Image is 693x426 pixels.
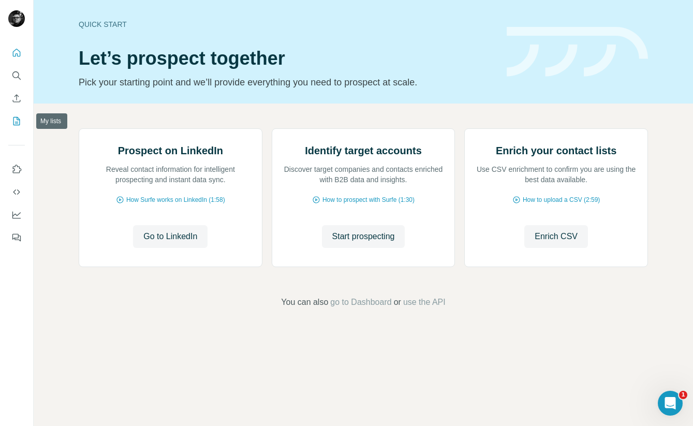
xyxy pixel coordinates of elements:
[8,89,25,108] button: Enrich CSV
[322,225,405,248] button: Start prospecting
[79,19,494,30] div: Quick start
[133,225,208,248] button: Go to LinkedIn
[143,230,197,243] span: Go to LinkedIn
[305,143,422,158] h2: Identify target accounts
[283,164,445,185] p: Discover target companies and contacts enriched with B2B data and insights.
[679,391,687,399] span: 1
[8,66,25,85] button: Search
[322,195,415,204] span: How to prospect with Surfe (1:30)
[330,296,391,309] button: go to Dashboard
[658,391,683,416] iframe: Intercom live chat
[496,143,616,158] h2: Enrich your contact lists
[8,183,25,201] button: Use Surfe API
[79,75,494,90] p: Pick your starting point and we’ll provide everything you need to prospect at scale.
[523,195,600,204] span: How to upload a CSV (2:59)
[8,112,25,130] button: My lists
[507,27,648,77] img: banner
[281,296,328,309] span: You can also
[394,296,401,309] span: or
[8,160,25,179] button: Use Surfe on LinkedIn
[126,195,225,204] span: How Surfe works on LinkedIn (1:58)
[79,48,494,69] h1: Let’s prospect together
[403,296,446,309] button: use the API
[8,10,25,27] img: Avatar
[8,205,25,224] button: Dashboard
[90,164,252,185] p: Reveal contact information for intelligent prospecting and instant data sync.
[8,43,25,62] button: Quick start
[118,143,223,158] h2: Prospect on LinkedIn
[332,230,395,243] span: Start prospecting
[475,164,637,185] p: Use CSV enrichment to confirm you are using the best data available.
[8,228,25,247] button: Feedback
[535,230,578,243] span: Enrich CSV
[524,225,588,248] button: Enrich CSV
